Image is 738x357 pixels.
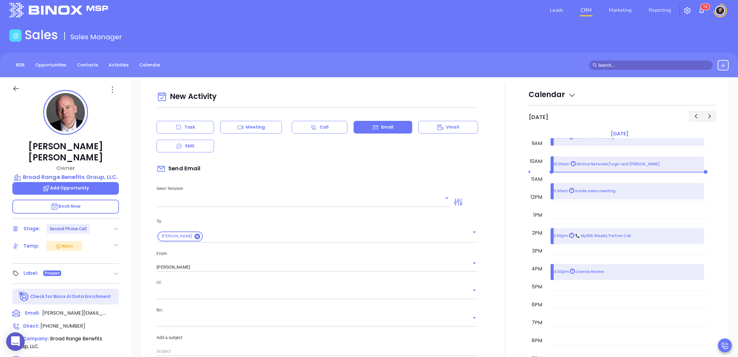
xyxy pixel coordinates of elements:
[157,347,478,356] input: Subject
[381,124,393,130] p: Email
[529,114,548,121] h2: [DATE]
[12,335,102,350] span: Broad Range Benefits Group, LLC.
[610,130,630,138] a: [DATE]
[157,279,478,286] p: CC
[157,218,478,225] p: To
[531,247,543,255] div: 3pm
[51,203,81,209] span: Book Now
[12,141,119,163] p: [PERSON_NAME] [PERSON_NAME]
[554,233,631,239] p: 2:00pm 📞 My365 Weekly Partner Call
[702,110,716,122] button: Next day
[246,124,265,130] p: Meeting
[530,140,543,147] div: 9am
[547,4,566,16] a: Leads
[157,89,478,105] div: New Activity
[320,124,329,130] p: Call
[105,60,132,70] a: Activities
[12,173,119,181] a: Broad Range Benefits Group, LLC.
[23,224,40,233] div: Stage:
[25,309,40,317] span: Email:
[470,313,479,322] button: Open
[157,185,451,192] p: Select Template
[23,269,38,278] div: Label:
[185,143,195,149] p: SMS
[25,28,58,42] h1: Sales
[593,63,597,67] span: search
[31,60,70,70] a: Opportunities
[470,228,479,236] button: Open
[23,241,40,251] div: Temp:
[40,322,85,329] span: [PHONE_NUMBER]
[529,158,543,165] div: 10am
[646,4,673,16] a: Reporting
[554,188,615,194] p: 11:30am Inside sales meeting
[30,293,111,300] p: Check for Binox AI Data Enrichment
[136,60,164,70] a: Calendar
[157,232,203,241] div: [PERSON_NAME]
[530,301,543,308] div: 6pm
[554,269,604,275] p: 4:00pm License Review
[42,309,107,317] span: [PERSON_NAME][EMAIL_ADDRESS][DOMAIN_NAME]
[530,337,543,344] div: 8pm
[157,250,478,257] p: From
[529,193,543,201] div: 12pm
[157,307,478,313] p: Bcc
[554,161,660,168] p: 10:00am Motiva Networks/Login and [PERSON_NAME]
[703,5,705,9] span: 1
[12,164,119,172] p: Owner
[157,162,200,176] span: Send Email
[50,224,87,234] div: Second Phone Call
[598,62,709,69] input: Search…
[158,234,196,239] span: [PERSON_NAME]
[578,4,594,16] a: CRM
[532,211,543,219] div: 1pm
[55,242,73,250] div: Warm
[184,124,195,130] p: Task
[23,335,49,342] span: Company:
[530,283,543,291] div: 5pm
[442,194,451,202] button: Open
[531,229,543,237] div: 2pm
[530,176,543,183] div: 11am
[530,265,543,273] div: 4pm
[45,270,60,277] span: Prospect
[70,32,122,42] span: Sales Manager
[701,4,710,10] sup: 19
[698,7,705,14] img: iconNotification
[705,5,707,9] span: 9
[446,124,459,130] p: Vmail
[529,89,576,100] span: Calendar
[12,60,28,70] a: BDR
[157,334,478,341] p: Add a subject
[715,6,725,15] img: user
[530,319,543,326] div: 7pm
[46,93,85,132] img: profile-user
[9,3,108,17] img: logo
[19,291,29,302] img: Ai-Enrich-DaqCidB-.svg
[23,323,39,329] span: Direct :
[470,286,479,295] button: Open
[689,110,703,122] button: Previous day
[606,4,634,16] a: Marketing
[470,259,479,267] button: Open
[684,7,691,14] img: iconSetting
[73,60,102,70] a: Contacts
[42,185,89,191] span: Add Opportunity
